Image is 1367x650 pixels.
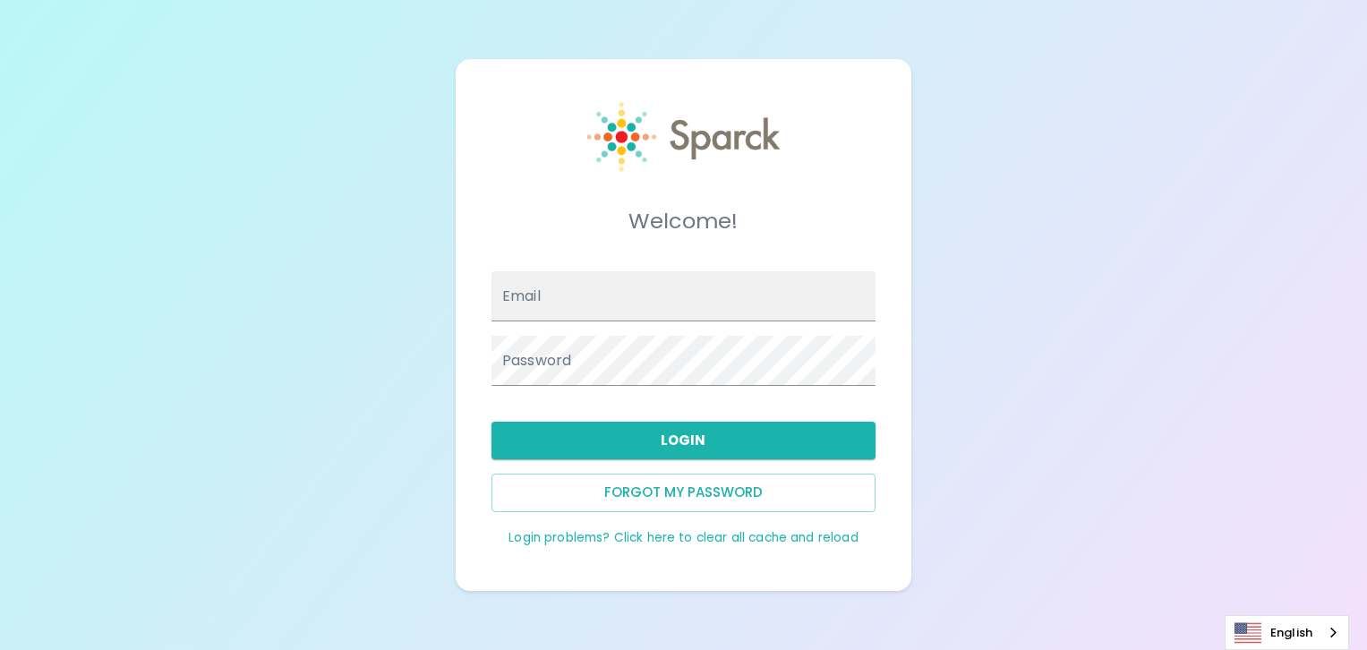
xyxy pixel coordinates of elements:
[1226,616,1348,649] a: English
[508,529,858,546] a: Login problems? Click here to clear all cache and reload
[587,102,779,172] img: Sparck logo
[491,474,876,511] button: Forgot my password
[1225,615,1349,650] aside: Language selected: English
[491,422,876,459] button: Login
[1225,615,1349,650] div: Language
[491,207,876,235] h5: Welcome!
